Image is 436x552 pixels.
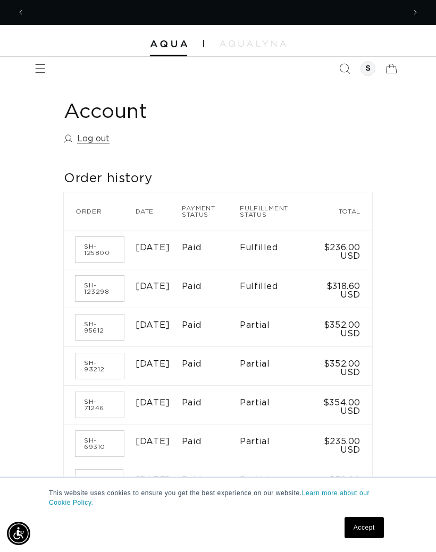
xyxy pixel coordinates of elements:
[64,131,110,147] a: Log out
[182,424,240,463] td: Paid
[313,386,372,424] td: $354.00 USD
[136,282,170,291] time: [DATE]
[345,517,384,538] a: Accept
[404,1,427,24] button: Next announcement
[136,476,170,485] time: [DATE]
[76,431,124,456] a: Order number SH-69310
[240,308,313,347] td: Partial
[136,398,170,407] time: [DATE]
[136,243,170,252] time: [DATE]
[182,347,240,386] td: Paid
[182,231,240,269] td: Paid
[182,463,240,498] td: Paid
[313,347,372,386] td: $352.00 USD
[313,192,372,231] th: Total
[136,437,170,446] time: [DATE]
[240,386,313,424] td: Partial
[29,57,52,80] summary: Menu
[220,40,286,47] img: aqualyna.com
[182,269,240,308] td: Paid
[383,501,436,552] iframe: Chat Widget
[49,488,387,507] p: This website uses cookies to ensure you get the best experience on our website.
[182,192,240,231] th: Payment status
[240,463,313,498] td: Partial
[76,237,124,262] a: Order number SH-125800
[136,360,170,368] time: [DATE]
[182,386,240,424] td: Paid
[7,522,30,545] div: Accessibility Menu
[313,269,372,308] td: $318.60 USD
[313,308,372,347] td: $352.00 USD
[64,171,372,187] h2: Order history
[182,308,240,347] td: Paid
[240,269,313,308] td: Fulfilled
[64,192,136,231] th: Order
[240,231,313,269] td: Fulfilled
[76,470,123,489] a: Order number SH-67171
[313,424,372,463] td: $235.00 USD
[76,315,124,340] a: Order number SH-95612
[313,463,372,498] td: $39.00 USD
[150,40,187,48] img: Aqua Hair Extensions
[76,276,124,301] a: Order number SH-123298
[9,1,32,24] button: Previous announcement
[240,424,313,463] td: Partial
[76,392,124,418] a: Order number SH-71246
[313,231,372,269] td: $236.00 USD
[76,353,124,379] a: Order number SH-93212
[333,57,356,80] summary: Search
[136,192,182,231] th: Date
[136,321,170,329] time: [DATE]
[240,192,313,231] th: Fulfillment status
[64,99,372,125] h1: Account
[240,347,313,386] td: Partial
